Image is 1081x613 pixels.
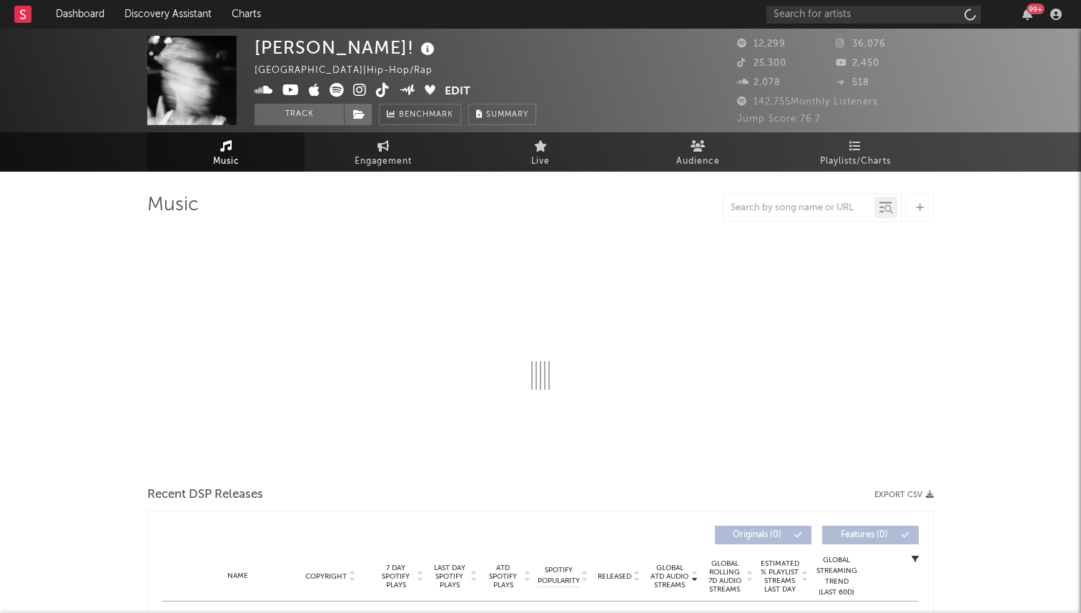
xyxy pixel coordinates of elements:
span: Global Rolling 7D Audio Streams [705,559,744,594]
span: Last Day Spotify Plays [430,564,468,589]
a: Engagement [305,132,462,172]
span: 2,078 [737,78,781,87]
a: Live [462,132,619,172]
span: 2,450 [836,59,879,68]
button: Summary [468,104,536,125]
span: Playlists/Charts [820,153,891,170]
div: Name [191,571,285,582]
button: Features(0) [822,526,919,544]
span: Music [213,153,240,170]
span: Released [598,572,631,581]
a: Benchmark [379,104,461,125]
button: Edit [445,83,470,101]
span: 7 Day Spotify Plays [377,564,415,589]
span: Estimated % Playlist Streams Last Day [760,559,799,594]
span: Features ( 0 ) [831,531,897,539]
span: Engagement [355,153,412,170]
span: 142,755 Monthly Listeners [737,97,878,107]
a: Audience [619,132,776,172]
span: Recent DSP Releases [147,486,263,504]
div: [PERSON_NAME]! [255,36,438,59]
span: 12,299 [737,39,786,49]
a: Music [147,132,305,172]
span: Benchmark [399,107,453,124]
span: 36,076 [836,39,886,49]
input: Search for artists [766,6,981,24]
input: Search by song name or URL [724,202,874,214]
span: 518 [836,78,869,87]
span: 25,300 [737,59,786,68]
span: Originals ( 0 ) [724,531,790,539]
div: [GEOGRAPHIC_DATA] | Hip-Hop/Rap [255,62,449,79]
button: Originals(0) [715,526,811,544]
div: Global Streaming Trend (Last 60D) [815,555,858,598]
div: 99 + [1027,4,1045,14]
a: Playlists/Charts [776,132,934,172]
span: Global ATD Audio Streams [650,564,689,589]
span: Jump Score: 76.7 [737,114,821,124]
span: Audience [676,153,720,170]
button: 99+ [1022,9,1032,20]
span: ATD Spotify Plays [484,564,522,589]
span: Summary [486,111,528,119]
span: Live [531,153,550,170]
button: Track [255,104,344,125]
span: Spotify Popularity [538,565,580,587]
span: Copyright [305,572,347,581]
button: Export CSV [874,491,934,499]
